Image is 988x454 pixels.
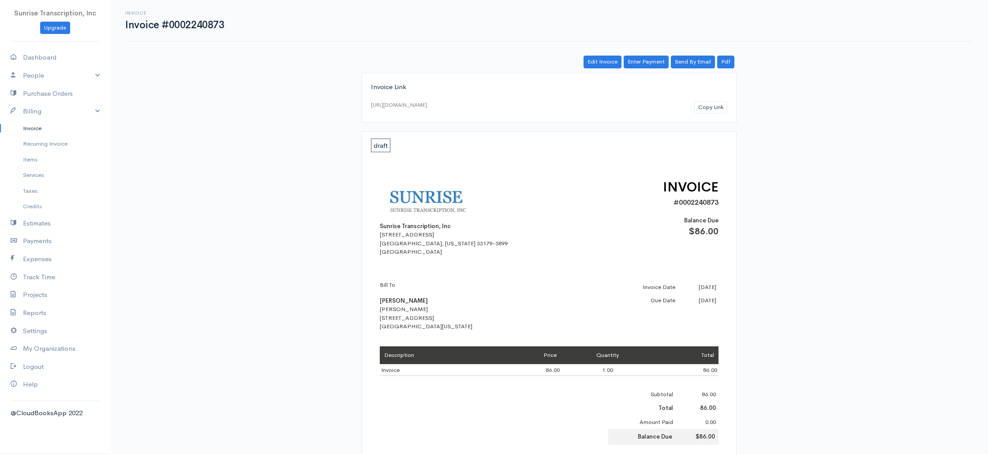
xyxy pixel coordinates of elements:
b: Sunrise Transcription, Inc [380,222,451,230]
b: [PERSON_NAME] [380,297,428,304]
td: Due Date [608,294,677,307]
a: Edit Invoice [584,56,621,68]
button: Copy Link [694,101,727,114]
div: [URL][DOMAIN_NAME] [371,101,427,109]
td: Invoice [380,364,495,376]
span: $86.00 [689,226,719,237]
td: Subtotal [608,387,676,401]
div: @CloudBooksApp 2022 [11,408,100,418]
td: Balance Due [608,429,676,445]
b: 86.00 [700,404,716,412]
td: Price [495,346,561,364]
td: Amount Paid [608,415,676,429]
b: Total [659,404,673,412]
span: Sunrise Transcription, Inc [14,9,96,17]
td: Total [654,346,719,364]
span: draft [371,139,390,152]
td: Quantity [561,346,654,364]
td: [DATE] [677,294,719,307]
td: $86.00 [676,429,719,445]
a: Upgrade [40,22,70,34]
a: Send By Email [671,56,715,68]
td: Invoice Date [608,281,677,294]
span: Balance Due [684,217,719,224]
td: 0.00 [676,415,719,429]
td: Description [380,346,495,364]
h1: Invoice #0002240873 [125,19,224,30]
td: 1.00 [561,364,654,376]
td: 86.00 [495,364,561,376]
div: [PERSON_NAME] [STREET_ADDRESS] [GEOGRAPHIC_DATA][US_STATE] [380,281,534,331]
a: Pdf [717,56,734,68]
p: Bill To [380,281,534,289]
td: 86.00 [676,387,719,401]
a: Enter Payment [624,56,669,68]
div: Invoice Link [371,82,727,92]
h6: Invoice [125,11,224,15]
td: [DATE] [677,281,719,294]
td: 86.00 [654,364,719,376]
div: [STREET_ADDRESS] [GEOGRAPHIC_DATA], [US_STATE] 33179-3899 [GEOGRAPHIC_DATA] [380,230,534,256]
img: logo-41.gif [380,177,490,222]
span: INVOICE [663,179,719,195]
span: #0002240873 [674,198,719,207]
